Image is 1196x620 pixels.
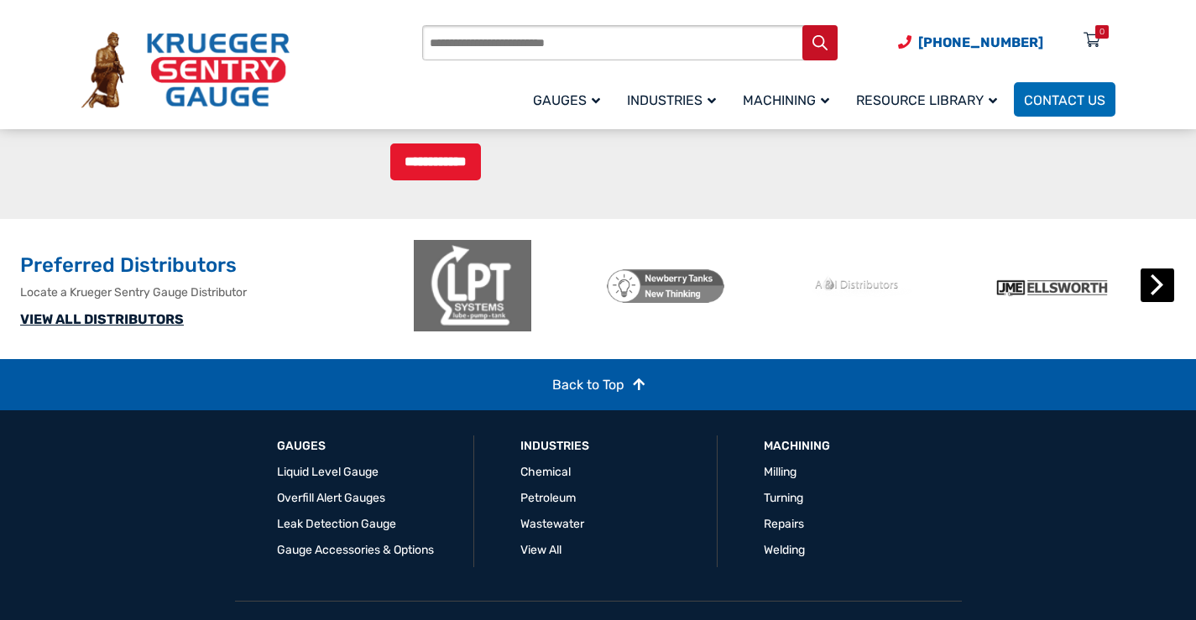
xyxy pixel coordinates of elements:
[81,32,290,109] img: Krueger Sentry Gauge
[523,80,617,119] a: Gauges
[20,253,405,279] h2: Preferred Distributors
[607,236,724,336] img: Newberry Tanks
[918,34,1043,50] span: [PHONE_NUMBER]
[764,517,804,531] a: Repairs
[277,543,434,557] a: Gauge Accessories & Options
[807,346,824,363] button: 3 of 2
[764,491,803,505] a: Turning
[277,438,326,455] a: GAUGES
[520,491,576,505] a: Petroleum
[1141,268,1174,302] button: Next
[617,80,733,119] a: Industries
[764,438,830,455] a: Machining
[277,517,396,531] a: Leak Detection Gauge
[764,465,796,479] a: Milling
[520,438,589,455] a: Industries
[743,92,829,108] span: Machining
[757,346,774,363] button: 1 of 2
[520,517,584,531] a: Wastewater
[1014,82,1115,117] a: Contact Us
[533,92,600,108] span: Gauges
[846,80,1014,119] a: Resource Library
[993,236,1110,336] img: Ellsworth
[898,32,1043,53] a: Phone Number (920) 434-8860
[1024,92,1105,108] span: Contact Us
[627,92,716,108] span: Industries
[800,236,917,336] img: AI Distributors
[277,491,385,505] a: Overfill Alert Gauges
[20,311,184,327] a: VIEW ALL DISTRIBUTORS
[277,465,379,479] a: Liquid Level Gauge
[764,543,805,557] a: Welding
[1099,25,1105,39] div: 0
[20,284,405,301] p: Locate a Krueger Sentry Gauge Distributor
[782,346,799,363] button: 2 of 2
[520,543,561,557] a: View All
[414,236,531,336] img: LPT
[856,92,997,108] span: Resource Library
[520,465,571,479] a: Chemical
[733,80,846,119] a: Machining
